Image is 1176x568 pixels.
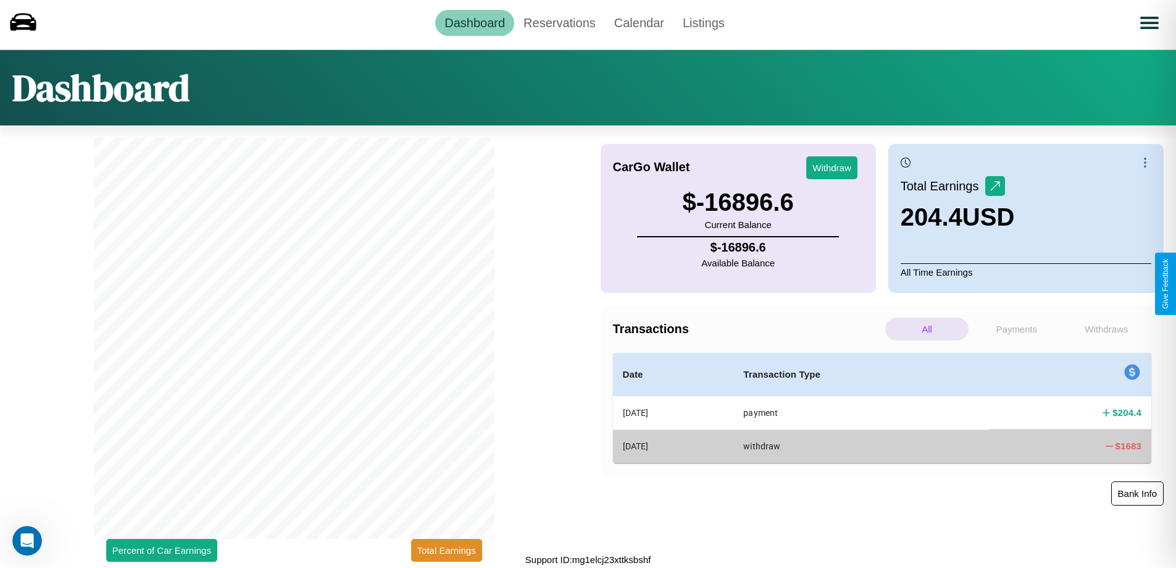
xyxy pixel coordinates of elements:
table: simple table [613,353,1152,463]
th: [DATE] [613,430,734,462]
button: Withdraw [806,156,857,179]
h3: 204.4 USD [901,203,1015,231]
h4: Transaction Type [743,367,980,382]
a: Listings [673,10,734,36]
p: All [885,318,969,341]
p: Payments [975,318,1058,341]
p: Withdraws [1065,318,1148,341]
h4: Transactions [613,322,882,336]
h4: Date [623,367,724,382]
div: Give Feedback [1161,259,1170,309]
button: Bank Info [1111,481,1164,506]
h4: CarGo Wallet [613,160,690,174]
th: [DATE] [613,396,734,430]
th: payment [733,396,990,430]
h4: $ 204.4 [1112,406,1141,419]
p: All Time Earnings [901,263,1151,281]
h3: $ -16896.6 [683,189,794,216]
button: Percent of Car Earnings [106,539,217,562]
th: withdraw [733,430,990,462]
h1: Dashboard [12,62,190,113]
a: Dashboard [435,10,514,36]
p: Available Balance [701,255,775,271]
h4: $ 1683 [1116,439,1141,452]
button: Total Earnings [411,539,482,562]
h4: $ -16896.6 [701,240,775,255]
p: Current Balance [683,216,794,233]
p: Total Earnings [901,175,985,197]
a: Reservations [514,10,605,36]
a: Calendar [605,10,673,36]
iframe: Intercom live chat [12,526,42,556]
button: Open menu [1132,6,1167,40]
p: Support ID: mg1elcj23xttksbshf [525,551,651,568]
